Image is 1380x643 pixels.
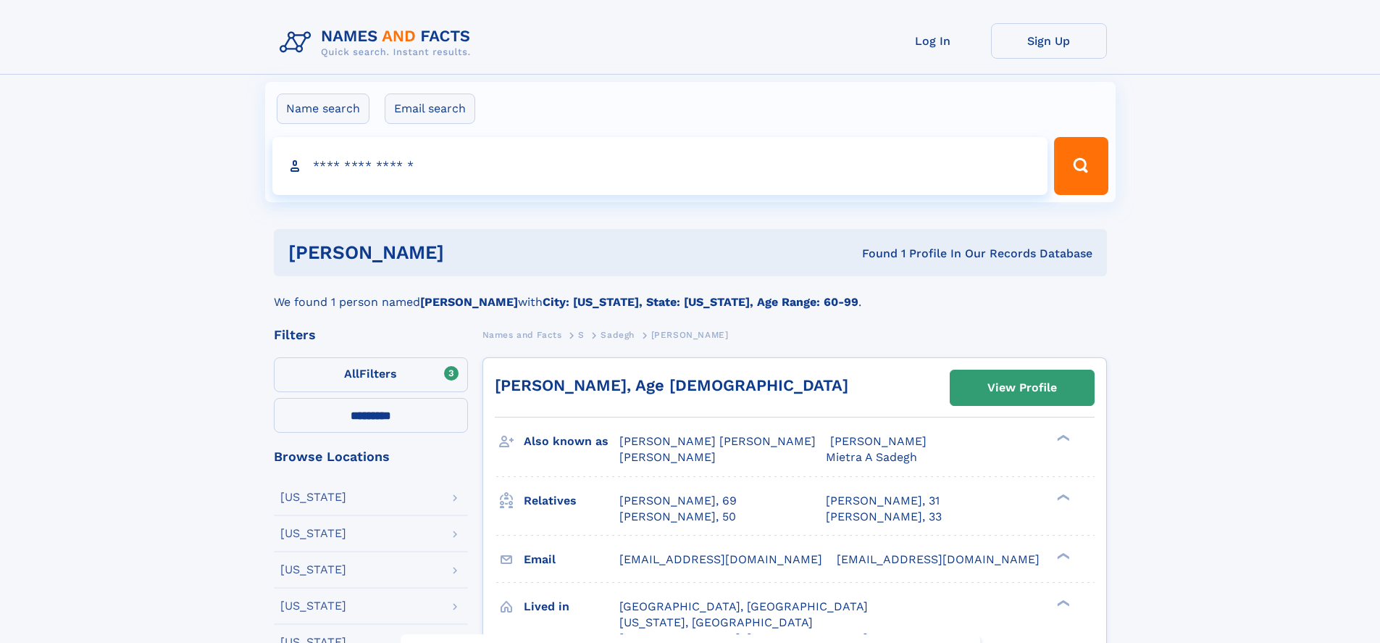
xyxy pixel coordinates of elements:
[524,429,619,454] h3: Also known as
[991,23,1107,59] a: Sign Up
[274,276,1107,311] div: We found 1 person named with .
[653,246,1092,262] div: Found 1 Profile In Our Records Database
[987,371,1057,405] div: View Profile
[578,330,585,340] span: S
[274,23,482,62] img: Logo Names and Facts
[524,547,619,572] h3: Email
[619,450,716,464] span: [PERSON_NAME]
[274,328,468,341] div: Filters
[495,376,848,394] a: [PERSON_NAME], Age [DEMOGRAPHIC_DATA]
[826,493,940,509] a: [PERSON_NAME], 31
[272,137,1048,195] input: search input
[280,491,346,503] div: [US_STATE]
[524,489,619,513] h3: Relatives
[274,450,468,463] div: Browse Locations
[1053,492,1071,502] div: ❯
[1053,433,1071,443] div: ❯
[619,552,822,566] span: [EMAIL_ADDRESS][DOMAIN_NAME]
[875,23,991,59] a: Log In
[601,330,635,340] span: Sadegh
[543,295,858,309] b: City: [US_STATE], State: [US_STATE], Age Range: 60-99
[1053,598,1071,607] div: ❯
[619,493,737,509] a: [PERSON_NAME], 69
[837,552,1040,566] span: [EMAIL_ADDRESS][DOMAIN_NAME]
[830,434,927,448] span: [PERSON_NAME]
[578,325,585,344] a: S
[524,594,619,619] h3: Lived in
[619,615,813,629] span: [US_STATE], [GEOGRAPHIC_DATA]
[619,434,816,448] span: [PERSON_NAME] [PERSON_NAME]
[280,528,346,539] div: [US_STATE]
[601,325,635,344] a: Sadegh
[826,509,942,525] a: [PERSON_NAME], 33
[344,367,359,381] span: All
[274,357,468,392] label: Filters
[619,600,868,613] span: [GEOGRAPHIC_DATA], [GEOGRAPHIC_DATA]
[482,325,562,344] a: Names and Facts
[385,94,475,124] label: Email search
[1054,137,1108,195] button: Search Button
[950,370,1094,405] a: View Profile
[1053,551,1071,560] div: ❯
[651,330,729,340] span: [PERSON_NAME]
[280,564,346,576] div: [US_STATE]
[288,244,653,262] h1: [PERSON_NAME]
[420,295,518,309] b: [PERSON_NAME]
[619,509,736,525] a: [PERSON_NAME], 50
[826,450,917,464] span: Mietra A Sadegh
[277,94,369,124] label: Name search
[280,600,346,612] div: [US_STATE]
